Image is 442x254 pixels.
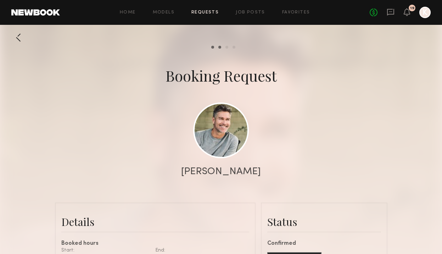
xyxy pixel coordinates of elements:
[166,66,277,85] div: Booking Request
[61,241,249,247] div: Booked hours
[236,10,265,15] a: Job Posts
[61,247,150,254] div: Start:
[153,10,174,15] a: Models
[191,10,219,15] a: Requests
[267,215,381,229] div: Status
[282,10,310,15] a: Favorites
[267,241,381,247] div: Confirmed
[410,6,414,10] div: 19
[61,215,249,229] div: Details
[155,247,244,254] div: End:
[181,167,261,177] div: [PERSON_NAME]
[419,7,431,18] a: K
[120,10,136,15] a: Home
